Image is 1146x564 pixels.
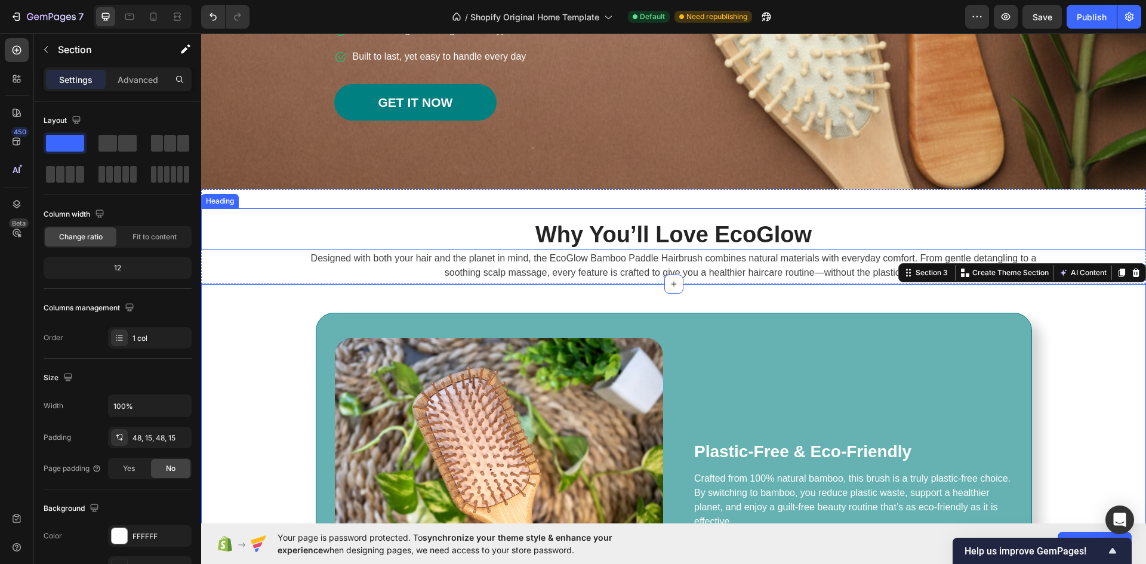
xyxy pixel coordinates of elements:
[166,463,175,474] span: No
[133,333,189,344] div: 1 col
[965,544,1120,558] button: Show survey - Help us improve GemPages!
[771,234,848,245] p: Create Theme Section
[640,11,665,22] span: Default
[1058,532,1132,556] button: Allow access
[44,113,84,129] div: Layout
[686,11,747,22] span: Need republishing
[1067,5,1117,29] button: Publish
[123,463,135,474] span: Yes
[59,73,93,86] p: Settings
[470,11,599,23] span: Shopify Original Home Template
[278,531,659,556] span: Your page is password protected. To when designing pages, we need access to your store password.
[1105,506,1134,534] div: Open Intercom Messenger
[44,531,62,541] div: Color
[46,260,189,276] div: 12
[44,463,101,474] div: Page padding
[201,33,1146,523] iframe: Design area
[59,232,103,242] span: Change ratio
[44,332,63,343] div: Order
[855,232,908,246] button: AI Content
[133,433,189,443] div: 48, 15, 48, 15
[965,545,1105,557] span: Help us improve GemPages!
[492,405,812,432] h3: Plastic-Free & Eco-Friendly
[44,432,71,443] div: Padding
[465,11,468,23] span: /
[1077,11,1107,23] div: Publish
[44,300,137,316] div: Columns management
[44,207,107,223] div: Column width
[58,42,156,57] p: Section
[1033,12,1052,22] span: Save
[11,127,29,137] div: 450
[44,400,63,411] div: Width
[9,218,29,228] div: Beta
[44,501,101,517] div: Background
[118,73,158,86] p: Advanced
[133,531,189,542] div: FFFFFF
[201,5,249,29] div: Undo/Redo
[712,234,749,245] div: Section 3
[1022,5,1062,29] button: Save
[278,532,612,555] span: synchronize your theme style & enhance your experience
[109,395,191,417] input: Auto
[5,5,89,29] button: 7
[44,370,75,386] div: Size
[493,438,811,495] p: Crafted from 100% natural bamboo, this brush is a truly plastic-free choice. By switching to bamb...
[78,10,84,24] p: 7
[133,232,177,242] span: Fit to content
